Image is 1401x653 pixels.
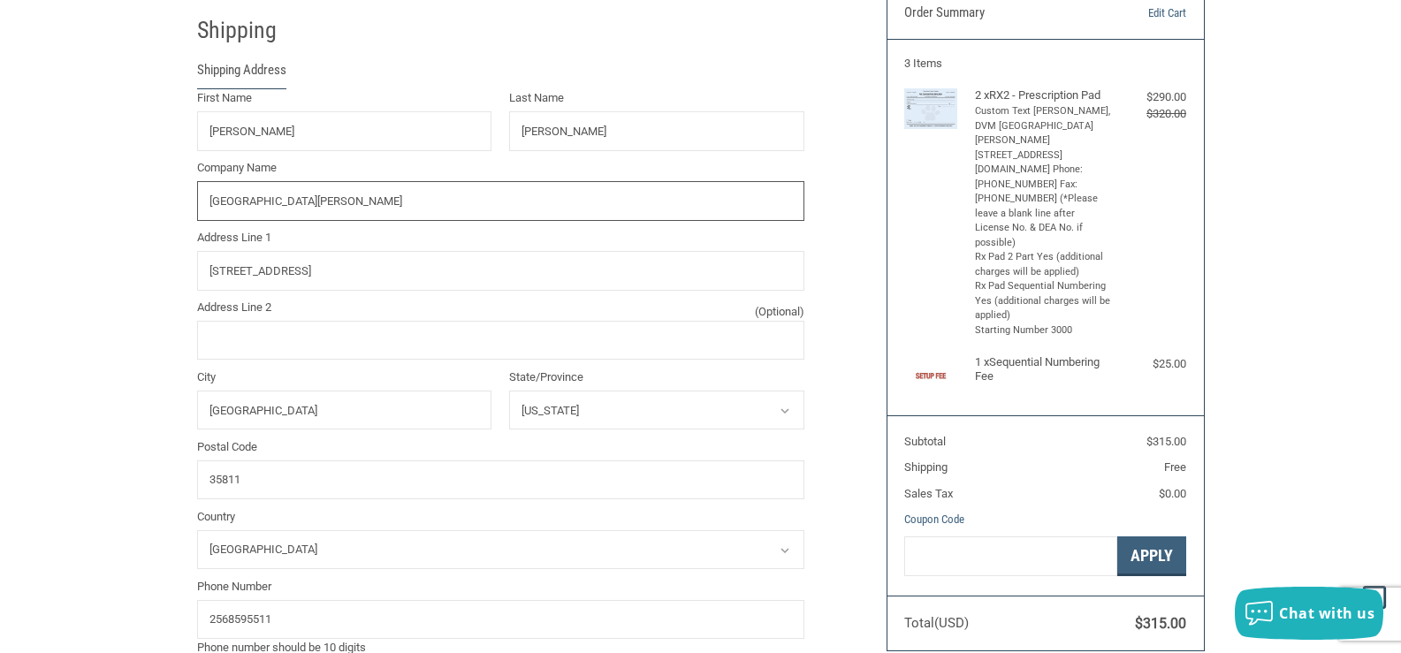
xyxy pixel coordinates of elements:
div: $320.00 [1115,105,1186,123]
span: Subtotal [904,435,946,448]
a: Edit Cart [1096,4,1186,22]
li: Custom Text [PERSON_NAME], DVM [GEOGRAPHIC_DATA][PERSON_NAME] [STREET_ADDRESS] [DOMAIN_NAME] Phon... [975,104,1112,250]
li: Rx Pad Sequential Numbering Yes (additional charges will be applied) [975,279,1112,323]
label: City [197,368,492,386]
span: $315.00 [1135,615,1186,632]
label: Address Line 1 [197,229,804,247]
button: Apply [1117,536,1186,576]
span: Sales Tax [904,487,953,500]
small: (Optional) [755,303,804,321]
label: First Name [197,89,492,107]
h2: Shipping [197,16,301,45]
h3: Order Summary [904,4,1096,22]
span: Free [1164,460,1186,474]
li: Rx Pad 2 Part Yes (additional charges will be applied) [975,250,1112,279]
li: Starting Number 3000 [975,323,1112,338]
div: $290.00 [1115,88,1186,106]
label: State/Province [509,368,804,386]
span: Chat with us [1279,604,1374,623]
legend: Shipping Address [197,60,286,89]
button: Chat with us [1235,587,1383,640]
label: Company Name [197,159,804,177]
span: $315.00 [1146,435,1186,448]
span: Total (USD) [904,615,969,631]
label: Last Name [509,89,804,107]
label: Phone Number [197,578,804,596]
label: Country [197,508,804,526]
span: Shipping [904,460,948,474]
span: $0.00 [1159,487,1186,500]
a: Coupon Code [904,513,964,526]
div: $25.00 [1115,355,1186,373]
h4: 1 x Sequential Numbering Fee [975,355,1112,384]
h3: 3 Items [904,57,1186,71]
input: Gift Certificate or Coupon Code [904,536,1117,576]
label: Address Line 2 [197,299,804,316]
h4: 2 x RX2 - Prescription Pad [975,88,1112,103]
label: Postal Code [197,438,804,456]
